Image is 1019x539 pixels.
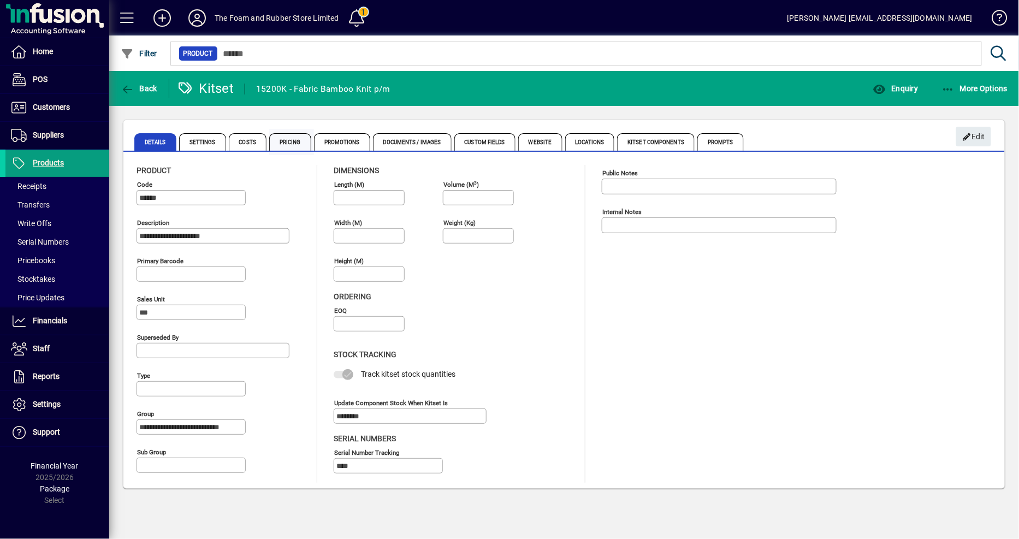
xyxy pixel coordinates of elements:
button: Edit [956,127,991,146]
span: Settings [179,133,226,151]
mat-label: Weight (Kg) [443,219,476,227]
a: Financials [5,307,109,335]
mat-label: Internal Notes [602,208,642,216]
span: Pricing [269,133,311,151]
span: Home [33,47,53,56]
span: Product [137,166,171,175]
span: Promotions [314,133,370,151]
span: Product [183,48,213,59]
span: POS [33,75,48,84]
mat-label: Update component stock when kitset is [334,399,448,406]
mat-label: Group [137,410,154,418]
a: Stocktakes [5,270,109,288]
span: Receipts [11,182,46,191]
span: Back [121,84,157,93]
a: Customers [5,94,109,121]
mat-label: Width (m) [334,219,362,227]
a: Staff [5,335,109,363]
a: Knowledge Base [984,2,1005,38]
a: Pricebooks [5,251,109,270]
span: Customers [33,103,70,111]
span: Package [40,484,69,493]
span: Staff [33,344,50,353]
mat-label: Length (m) [334,181,364,188]
a: Serial Numbers [5,233,109,251]
button: Enquiry [870,79,921,98]
mat-label: Description [137,219,169,227]
button: Back [118,79,160,98]
a: Write Offs [5,214,109,233]
span: Locations [565,133,615,151]
span: Price Updates [11,293,64,302]
a: Suppliers [5,122,109,149]
span: Pricebooks [11,256,55,265]
mat-label: Type [137,372,150,380]
a: Home [5,38,109,66]
span: Track kitset stock quantities [361,370,455,378]
span: Ordering [334,292,371,301]
span: Filter [121,49,157,58]
span: Costs [229,133,267,151]
span: Serial Numbers [334,434,396,443]
span: Products [33,158,64,167]
span: Reports [33,372,60,381]
span: Stocktakes [11,275,55,283]
span: Financials [33,316,67,325]
div: [PERSON_NAME] [EMAIL_ADDRESS][DOMAIN_NAME] [787,9,973,27]
span: Prompts [697,133,744,151]
span: Enquiry [873,84,918,93]
button: Add [145,8,180,28]
span: Kitset Components [617,133,695,151]
span: Settings [33,400,61,408]
a: Reports [5,363,109,390]
a: Transfers [5,196,109,214]
span: Write Offs [11,219,51,228]
div: 15200K - Fabric Bamboo Knit p/m [256,80,390,98]
sup: 3 [474,180,477,185]
span: Details [134,133,176,151]
app-page-header-button: Back [109,79,169,98]
span: Suppliers [33,131,64,139]
span: Custom Fields [454,133,516,151]
a: Settings [5,391,109,418]
mat-label: Code [137,181,152,188]
mat-label: EOQ [334,307,347,315]
a: Price Updates [5,288,109,307]
span: Stock Tracking [334,350,396,359]
mat-label: Serial Number tracking [334,448,399,456]
a: Receipts [5,177,109,196]
mat-label: Height (m) [334,257,364,265]
a: POS [5,66,109,93]
span: Documents / Images [373,133,452,151]
button: More Options [939,79,1011,98]
mat-label: Sales unit [137,295,165,303]
span: Website [518,133,562,151]
mat-label: Volume (m ) [443,181,479,188]
mat-label: Primary barcode [137,257,183,265]
span: Transfers [11,200,50,209]
span: Dimensions [334,166,379,175]
a: Support [5,419,109,446]
div: The Foam and Rubber Store Limited [215,9,339,27]
button: Filter [118,44,160,63]
mat-label: Public Notes [602,169,638,177]
mat-label: Superseded by [137,334,179,341]
mat-label: Sub group [137,448,166,456]
span: Support [33,428,60,436]
div: Kitset [177,80,234,97]
span: More Options [941,84,1008,93]
span: Financial Year [31,461,79,470]
span: Edit [962,128,986,146]
span: Serial Numbers [11,238,69,246]
button: Profile [180,8,215,28]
